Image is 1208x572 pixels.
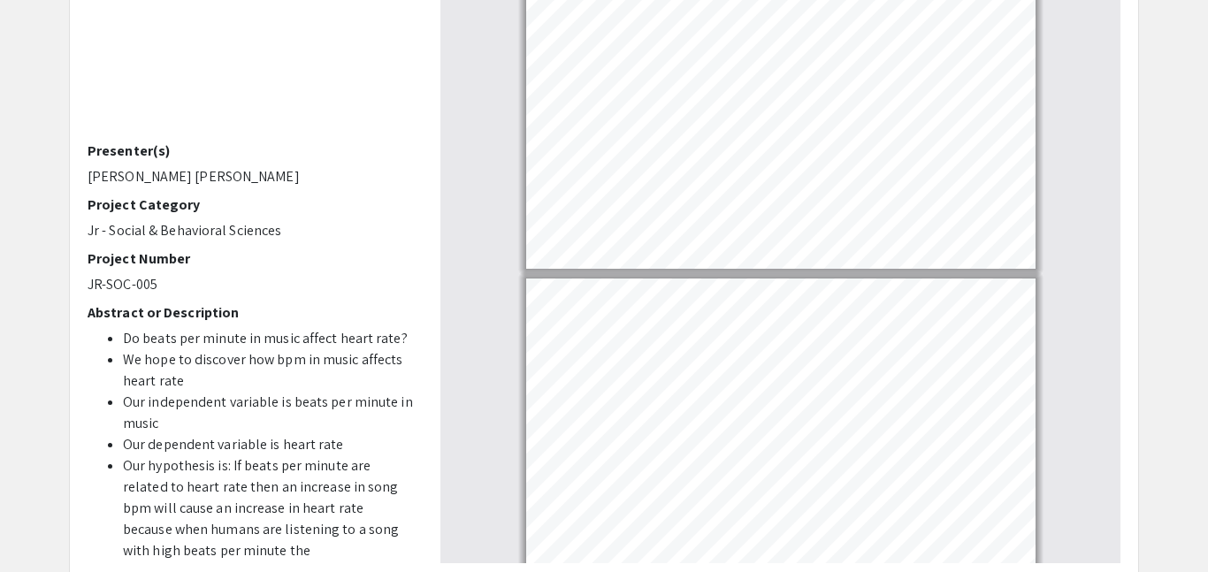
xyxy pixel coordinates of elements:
h2: Project Number [88,250,414,267]
span: Our dependent variable is heart rate [123,435,344,454]
p: JR-SOC-005 [88,274,414,295]
span: Our independent variable is beats per minute in music [123,393,413,432]
iframe: Chat [13,492,75,559]
p: Jr - Social & Behavioral Sciences [88,220,414,241]
span: We hope to discover how bpm in music affects heart rate [123,350,402,390]
h2: Abstract or Description [88,304,414,321]
h2: Presenter(s) [88,142,414,159]
h2: Project Category [88,196,414,213]
span: Do beats per minute in music affect heart rate? [123,329,408,347]
p: [PERSON_NAME] [PERSON_NAME] [88,166,414,187]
